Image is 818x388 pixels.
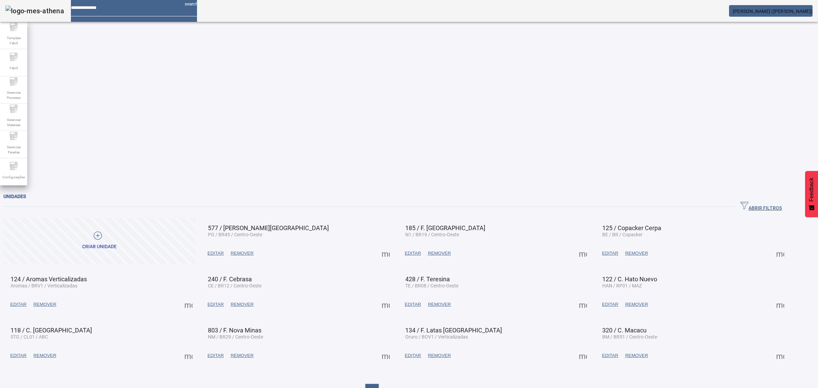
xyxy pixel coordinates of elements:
button: REMOVER [622,349,651,362]
span: 185 / F. [GEOGRAPHIC_DATA] [405,224,485,232]
span: 320 / C. Macacu [602,327,647,334]
span: Aromas / BRV1 / Verticalizadas [11,283,77,288]
button: ABRIR FILTROS [735,200,787,213]
span: EDITAR [208,301,224,308]
span: REMOVER [428,301,451,308]
span: EDITAR [208,250,224,257]
span: REMOVER [231,352,254,359]
span: REMOVER [231,301,254,308]
span: EDITAR [405,301,421,308]
button: EDITAR [204,349,227,362]
img: logo-mes-athena [5,5,64,16]
span: REMOVER [428,352,451,359]
button: Mais [577,298,589,311]
button: REMOVER [424,247,454,259]
button: REMOVER [424,349,454,362]
button: REMOVER [30,298,60,311]
button: Feedback - Mostrar pesquisa [805,171,818,217]
span: EDITAR [405,250,421,257]
span: EDITAR [208,352,224,359]
span: EDITAR [405,352,421,359]
span: Feedback [808,178,815,202]
span: REMOVER [33,352,56,359]
button: EDITAR [402,298,425,311]
span: 428 / F. Teresina [405,275,450,283]
button: Mais [774,247,786,259]
span: REMOVER [33,301,56,308]
span: ABRIR FILTROS [740,202,782,212]
span: EDITAR [10,352,27,359]
span: REMOVER [625,352,648,359]
span: REMOVER [625,301,648,308]
span: EDITAR [602,301,618,308]
span: 118 / C. [GEOGRAPHIC_DATA] [11,327,92,334]
span: 122 / C. Hato Nuevo [602,275,657,283]
button: EDITAR [402,247,425,259]
span: Configurações [0,173,27,182]
button: EDITAR [204,298,227,311]
span: Gerenciar Paradas [3,143,24,157]
button: Mais [577,349,589,362]
button: EDITAR [599,349,622,362]
span: Fabril [7,63,20,73]
button: Mais [380,247,392,259]
button: Mais [774,298,786,311]
button: EDITAR [599,247,622,259]
span: 134 / F. Latas [GEOGRAPHIC_DATA] [405,327,502,334]
span: EDITAR [602,352,618,359]
button: Criar unidade [3,218,196,264]
button: REMOVER [622,247,651,259]
span: STG / CL01 / ABC [11,334,48,340]
button: Mais [182,349,195,362]
button: Mais [577,247,589,259]
button: REMOVER [622,298,651,311]
button: EDITAR [7,349,30,362]
button: REMOVER [30,349,60,362]
span: REMOVER [625,250,648,257]
span: Gerenciar Materiais [3,115,24,130]
span: Oruro / BOV1 / Verticalizadas [405,334,468,340]
button: REMOVER [227,247,257,259]
span: EDITAR [10,301,27,308]
span: Gerenciar Processo [3,88,24,102]
button: REMOVER [227,349,257,362]
span: HAN / RP01 / MAZ [602,283,642,288]
span: BM / BR51 / Centro-Oeste [602,334,657,340]
span: 124 / Aromas Verticalizadas [11,275,87,283]
button: REMOVER [227,298,257,311]
span: BE / BR / Copacker [602,232,642,237]
button: EDITAR [7,298,30,311]
span: REMOVER [428,250,451,257]
span: 125 / Copacker Cerpa [602,224,661,232]
span: Unidades [3,194,26,199]
button: Mais [380,298,392,311]
span: Template Fabril [3,33,24,48]
button: EDITAR [599,298,622,311]
span: 240 / F. Cebrasa [208,275,252,283]
button: Mais [182,298,195,311]
span: PG / BR45 / Centro-Oeste [208,232,262,237]
span: [PERSON_NAME] ([PERSON_NAME]) [733,9,813,14]
button: EDITAR [204,247,227,259]
span: 803 / F. Nova Minas [208,327,261,334]
span: 577 / [PERSON_NAME][GEOGRAPHIC_DATA] [208,224,329,232]
span: TE / BR08 / Centro-Oeste [405,283,458,288]
span: NM / BR29 / Centro-Oeste [208,334,263,340]
span: N1 / BR19 / Centro-Oeste [405,232,459,237]
button: Mais [774,349,786,362]
button: Mais [380,349,392,362]
span: CE / BR12 / Centro-Oeste [208,283,261,288]
button: EDITAR [402,349,425,362]
span: EDITAR [602,250,618,257]
button: REMOVER [424,298,454,311]
span: REMOVER [231,250,254,257]
div: Criar unidade [82,243,117,250]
